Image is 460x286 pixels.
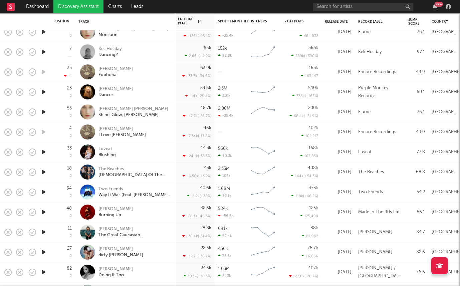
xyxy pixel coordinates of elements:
div: -33.7k ( -34.6 % ) [182,74,211,78]
div: 82.6 [408,248,425,256]
div: 54.6k [200,86,211,90]
a: LuvcatBlushing [98,146,116,158]
div: 76.1 [408,28,425,36]
div: 0 [69,174,72,178]
div: 105k [218,174,230,178]
div: Position [53,19,69,23]
div: 125,498 [300,214,318,218]
div: Luvcat [358,148,371,156]
div: 75.5k [218,254,231,258]
div: 82.1k [218,194,231,198]
div: [DATE] [325,68,352,76]
a: [PERSON_NAME]dirty [PERSON_NAME] [98,246,143,258]
div: -24.1k ( -35.3 % ) [183,154,211,158]
div: Purple Monkey Recordz [358,84,402,100]
div: 49.9 [408,128,425,136]
div: -14k ( -20.4 % ) [185,94,211,98]
div: [GEOGRAPHIC_DATA] [432,108,458,116]
svg: Chart title [248,84,278,100]
div: [DATE] [325,48,352,56]
div: 0 [69,114,72,118]
div: 97.1 [408,48,425,56]
div: 336k ( +165 % ) [292,94,318,98]
div: 76.6 [408,268,425,276]
div: 0 [69,134,72,138]
div: 48 [66,206,72,211]
a: Two FriendsWay It Was (Feat. [PERSON_NAME] XCII) [98,186,170,198]
div: 118k ( +46.2 % ) [291,194,318,198]
div: 200k [308,106,318,110]
svg: Chart title [248,104,278,120]
div: Monsoon [98,32,168,38]
svg: Chart title [248,184,278,201]
div: -28.1k ( -46.3 % ) [182,214,211,218]
div: 484,032 [299,34,318,38]
div: [DATE] [325,148,352,156]
div: Doing It Too [98,272,133,278]
div: 77.8 [408,148,425,156]
div: [DATE] [325,108,352,116]
div: 7 [69,47,72,51]
div: 27 [67,246,72,251]
div: Keli Holiday [358,48,382,56]
div: 691k [218,227,228,231]
div: Way It Was (Feat. [PERSON_NAME] XCII) [98,192,170,198]
div: 24.5k [201,266,211,270]
div: 87,982 [302,234,318,238]
div: [DATE] [325,268,352,276]
div: 50.4k [218,234,232,238]
div: 33 [67,146,72,151]
div: 66k [204,46,211,50]
svg: Chart title [248,264,278,281]
div: 289k ( +390 % ) [291,54,318,58]
div: 436k [218,247,228,251]
div: 540k [308,86,318,90]
div: -30.4k ( -51.4 % ) [182,234,211,238]
div: 560k [218,147,228,151]
div: 44.3k [200,146,211,150]
div: The Beaches [358,168,384,176]
div: 4 [69,126,72,130]
div: Dancer [98,92,133,98]
div: [PERSON_NAME] [98,266,133,272]
div: 68.8 [408,168,425,176]
div: 54.2 [408,188,425,196]
div: 63.9k [200,66,211,70]
div: [PERSON_NAME] [98,66,133,72]
div: [GEOGRAPHIC_DATA] [432,168,458,176]
div: 88k [310,226,318,230]
div: 408k [308,166,318,170]
div: 163,147 [301,74,318,78]
div: 56.1 [408,208,425,216]
div: Encore Recordings [358,68,396,76]
div: 2.35M [218,167,230,171]
div: 2.66k ( +4.2 % ) [185,54,211,58]
div: Country [432,20,455,24]
div: 310k [218,93,230,98]
div: Spotify Monthly Listeners [218,19,268,23]
div: [PERSON_NAME] [PERSON_NAME] [98,106,168,112]
div: -27.8k ( -20.7 % ) [289,274,318,278]
div: -126k ( -48.1 % ) [184,34,211,38]
div: -35.4k [218,113,233,118]
div: [DATE] [325,188,352,196]
div: 167,850 [300,154,318,158]
div: -56.6k [218,214,234,218]
div: Dancing2 [98,52,122,58]
div: 0 [69,274,72,278]
div: 0 [69,234,72,238]
div: 2.06M [218,106,230,111]
div: -12.7k ( -30.7 % ) [183,254,211,258]
a: [PERSON_NAME]I Love [PERSON_NAME] [98,126,146,138]
svg: Chart title [248,24,278,40]
div: 0 [69,214,72,218]
div: Encore Recordings [358,128,396,136]
div: [DATE] [325,28,352,36]
div: [DATE] [325,208,352,216]
div: 0 [69,154,72,158]
svg: Chart title [248,144,278,161]
div: [DATE] [325,88,352,96]
div: 125k [309,206,318,210]
div: Track [78,20,169,24]
div: [DEMOGRAPHIC_DATA] Of The Year [98,172,170,178]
